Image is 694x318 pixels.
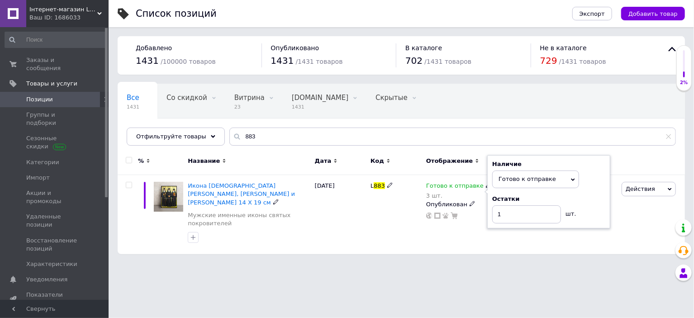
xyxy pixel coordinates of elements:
span: 1431 [127,104,139,110]
span: 1431 [136,55,159,66]
span: Экспорт [580,10,605,17]
span: Импорт [26,174,50,182]
div: шт. [561,205,579,218]
span: / 100000 товаров [161,58,216,65]
span: L [371,182,374,189]
span: Сезонные скидки [26,134,84,151]
span: / 1431 товаров [559,58,606,65]
span: / 1431 товаров [296,58,343,65]
input: Поиск [5,32,107,48]
span: Восстановление позиций [26,237,84,253]
span: Позиции [26,95,53,104]
span: В каталоге [405,44,442,52]
span: Показатели работы компании [26,291,84,307]
span: Скрытые [376,94,408,102]
span: 1431 [271,55,294,66]
img: Икона Святых Иакова, Паисия и Порфирия 14 Х 19 см [154,182,183,211]
button: Добавить товар [621,7,685,20]
span: / 1431 товаров [424,58,471,65]
span: [DOMAIN_NAME] [292,94,348,102]
span: Заказы и сообщения [26,56,84,72]
span: Группы и подборки [26,111,84,127]
span: 702 [405,55,423,66]
span: Товары и услуги [26,80,77,88]
span: 23 [234,104,265,110]
span: Все [127,94,139,102]
a: Икона [DEMOGRAPHIC_DATA][PERSON_NAME], [PERSON_NAME] и [PERSON_NAME] 14 Х 19 см [188,182,295,205]
span: 729 [540,55,557,66]
div: 3 шт. [426,192,492,199]
span: Название [188,157,220,165]
span: Готово к отправке [499,176,556,182]
div: Опубликован [426,200,502,209]
span: Акции и промокоды [26,189,84,205]
span: Готово к отправке [426,182,484,192]
span: Опубликовано [271,44,319,52]
div: Остатки [492,195,605,203]
span: Добавлено [136,44,172,52]
span: Действия [626,185,655,192]
span: Удаленные позиции [26,213,84,229]
span: Витрина [234,94,265,102]
span: Со скидкой [166,94,207,102]
span: Дата [315,157,332,165]
div: Список позиций [136,9,217,19]
span: Не в каталоге [540,44,587,52]
span: Категории [26,158,59,166]
span: Отфильтруйте товары [136,133,206,140]
span: Опубликованные [127,128,188,136]
a: Мужские именные иконы святых покровителей [188,211,310,228]
span: 883 [374,182,385,189]
div: Ваш ID: 1686033 [29,14,109,22]
span: Код [371,157,384,165]
span: 1431 [292,104,348,110]
span: Отображение [426,157,473,165]
div: Наличие [492,160,605,168]
input: Поиск по названию позиции, артикулу и поисковым запросам [229,128,676,146]
span: Характеристики [26,260,77,268]
span: Добавить товар [628,10,678,17]
span: Інтернет-магазин Lagracia [29,5,97,14]
span: % [138,157,144,165]
div: 2% [677,80,691,86]
button: Экспорт [572,7,612,20]
div: [DATE] [313,175,368,254]
span: Уведомления [26,275,67,284]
